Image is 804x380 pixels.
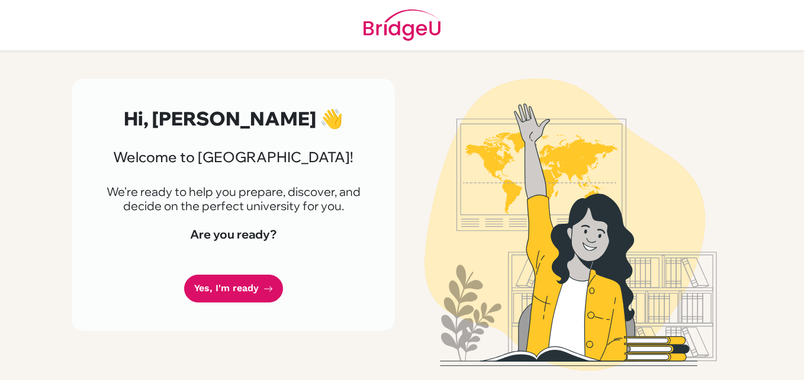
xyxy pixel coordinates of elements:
h4: Are you ready? [100,227,366,241]
p: We're ready to help you prepare, discover, and decide on the perfect university for you. [100,185,366,213]
h3: Welcome to [GEOGRAPHIC_DATA]! [100,149,366,166]
a: Yes, I'm ready [184,275,283,302]
h2: Hi, [PERSON_NAME] 👋 [100,107,366,130]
